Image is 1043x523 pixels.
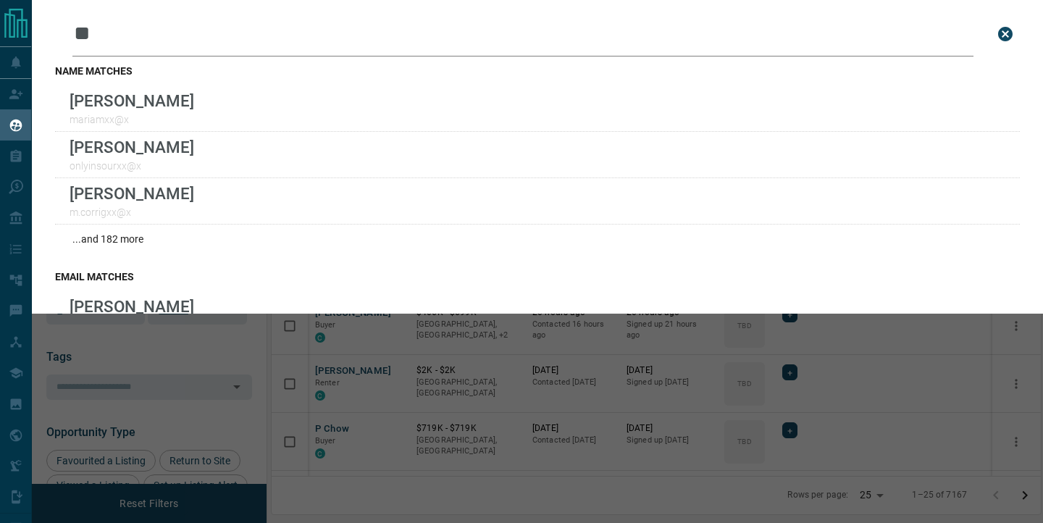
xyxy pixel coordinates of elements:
p: onlyinsourxx@x [70,160,194,172]
p: [PERSON_NAME] [70,297,194,316]
h3: email matches [55,271,1020,283]
h3: name matches [55,65,1020,77]
p: [PERSON_NAME] [70,184,194,203]
p: [PERSON_NAME] [70,138,194,156]
p: mariamxx@x [70,114,194,125]
button: close search bar [991,20,1020,49]
p: m.corrigxx@x [70,206,194,218]
p: [PERSON_NAME] [70,91,194,110]
div: ...and 182 more [55,225,1020,254]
